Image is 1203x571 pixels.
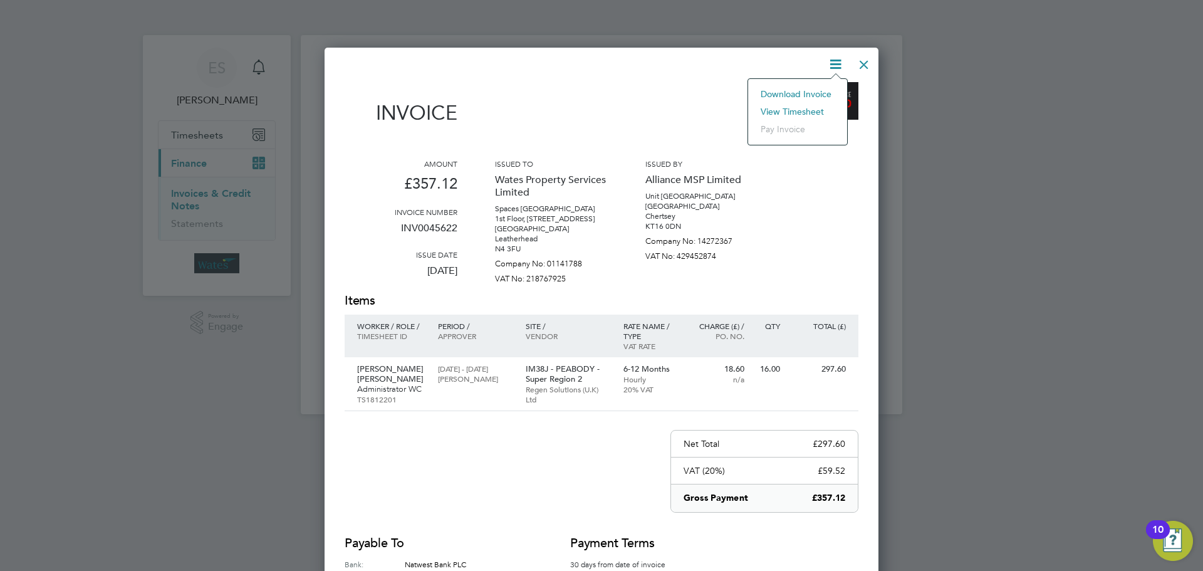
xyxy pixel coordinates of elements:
p: Timesheet ID [357,331,425,341]
h2: Payable to [345,535,533,552]
p: Leatherhead [495,234,608,244]
p: N4 3FU [495,244,608,254]
p: Hourly [623,374,678,384]
li: View timesheet [754,103,841,120]
p: 16.00 [757,364,780,374]
p: Alliance MSP Limited [645,169,758,191]
h3: Amount [345,159,457,169]
p: Spaces [GEOGRAPHIC_DATA] [495,204,608,214]
p: TS1812201 [357,394,425,404]
h1: Invoice [345,101,457,125]
h3: Issue date [345,249,457,259]
p: Gross Payment [684,492,748,505]
label: Bank: [345,558,405,570]
p: Net Total [684,438,719,449]
p: Total (£) [793,321,846,331]
p: Wates Property Services Limited [495,169,608,204]
p: KT16 0DN [645,221,758,231]
div: 10 [1152,530,1164,546]
p: [GEOGRAPHIC_DATA] [495,224,608,234]
p: INV0045622 [345,217,457,249]
p: n/a [690,374,744,384]
p: 20% VAT [623,384,678,394]
p: Unit [GEOGRAPHIC_DATA] [645,191,758,201]
p: IM38J - PEABODY - Super Region 2 [526,364,611,384]
p: 297.60 [793,364,846,374]
p: £357.12 [345,169,457,207]
p: VAT (20%) [684,465,725,476]
li: Download Invoice [754,85,841,103]
p: VAT No: 429452874 [645,246,758,261]
p: [DATE] - [DATE] [438,364,513,374]
h3: Issued to [495,159,608,169]
p: £297.60 [813,438,845,449]
p: 6-12 Months [623,364,678,374]
li: Pay invoice [754,120,841,138]
button: Open Resource Center, 10 new notifications [1153,521,1193,561]
p: Worker / Role / [357,321,425,331]
p: [PERSON_NAME] [438,374,513,384]
p: Charge (£) / [690,321,744,331]
p: VAT No: 218767925 [495,269,608,284]
p: Rate name / type [623,321,678,341]
span: Natwest Bank PLC [405,559,466,569]
p: 30 days from date of invoice [570,558,683,570]
h3: Issued by [645,159,758,169]
p: Vendor [526,331,611,341]
h2: Items [345,292,858,310]
p: QTY [757,321,780,331]
p: £59.52 [818,465,845,476]
p: 1st Floor, [STREET_ADDRESS] [495,214,608,224]
h2: Payment terms [570,535,683,552]
p: Period / [438,321,513,331]
p: [GEOGRAPHIC_DATA] [645,201,758,211]
p: Company No: 01141788 [495,254,608,269]
p: Administrator WC [357,384,425,394]
p: Site / [526,321,611,331]
p: 18.60 [690,364,744,374]
p: VAT rate [623,341,678,351]
h3: Invoice number [345,207,457,217]
p: Po. No. [690,331,744,341]
p: Approver [438,331,513,341]
p: Regen Solutions (U.K) Ltd [526,384,611,404]
p: [PERSON_NAME] [PERSON_NAME] [357,364,425,384]
p: [DATE] [345,259,457,292]
p: Company No: 14272367 [645,231,758,246]
p: £357.12 [812,492,845,505]
p: Chertsey [645,211,758,221]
